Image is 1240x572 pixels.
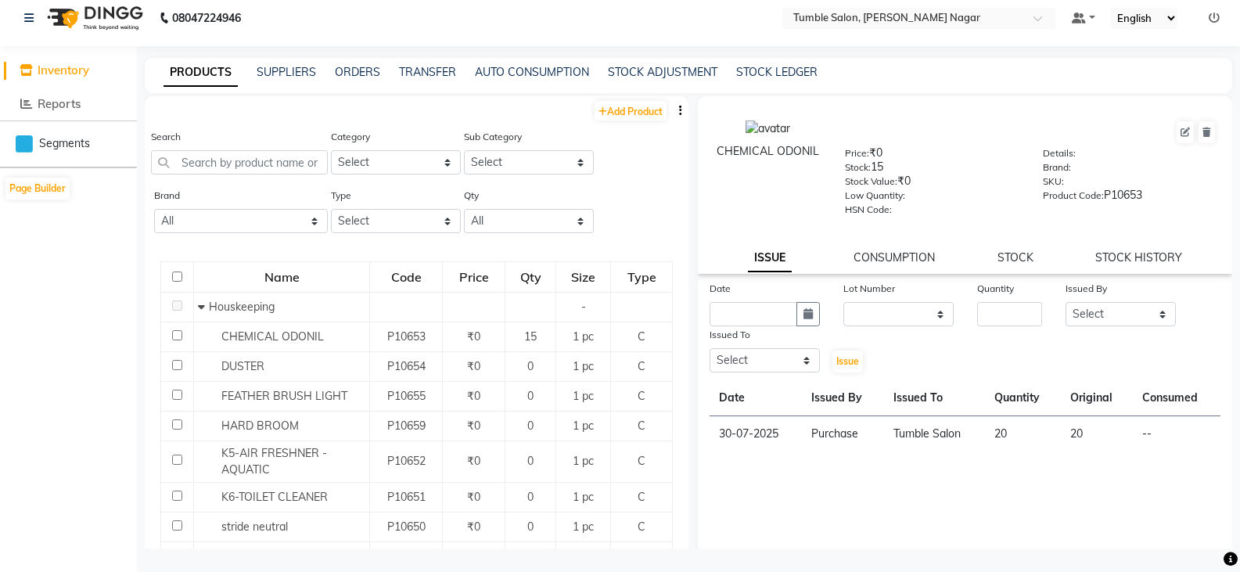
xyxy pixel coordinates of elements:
[257,65,316,79] a: SUPPLIERS
[444,263,504,291] div: Price
[573,454,594,468] span: 1 pc
[573,490,594,504] span: 1 pc
[832,351,863,372] button: Issue
[527,490,534,504] span: 0
[638,520,645,534] span: C
[506,263,555,291] div: Qty
[845,203,892,217] label: HSN Code:
[5,178,70,200] button: Page Builder
[198,300,209,314] span: Collapse Row
[467,419,480,433] span: ₹0
[977,282,1014,296] label: Quantity
[527,359,534,373] span: 0
[527,454,534,468] span: 0
[713,143,821,160] div: CHEMICAL ODONIL
[573,520,594,534] span: 1 pc
[464,189,479,203] label: Qty
[4,95,133,113] a: Reports
[1066,282,1107,296] label: Issued By
[573,359,594,373] span: 1 pc
[209,300,275,314] span: Houskeeping
[467,454,480,468] span: ₹0
[387,359,426,373] span: P10654
[1061,380,1133,416] th: Original
[748,244,792,272] a: ISSUE
[573,389,594,403] span: 1 pc
[608,65,717,79] a: STOCK ADJUSTMENT
[4,62,133,80] a: Inventory
[710,416,802,452] td: 30-07-2025
[845,189,905,203] label: Low Quantity:
[581,300,586,314] span: -
[854,250,935,264] a: CONSUMPTION
[845,146,869,160] label: Price:
[884,380,986,416] th: Issued To
[151,130,181,144] label: Search
[843,282,895,296] label: Lot Number
[527,520,534,534] span: 0
[387,520,426,534] span: P10650
[154,189,180,203] label: Brand
[387,389,426,403] span: P10655
[884,416,986,452] td: Tumble Salon
[467,490,480,504] span: ₹0
[399,65,456,79] a: TRANSFER
[331,130,370,144] label: Category
[1043,160,1071,174] label: Brand:
[221,419,299,433] span: HARD BROOM
[151,150,328,174] input: Search by product name or code
[845,145,1019,167] div: ₹0
[557,263,609,291] div: Size
[467,520,480,534] span: ₹0
[527,419,534,433] span: 0
[221,389,347,403] span: FEATHER BRUSH LIGHT
[710,380,802,416] th: Date
[467,359,480,373] span: ₹0
[1133,380,1220,416] th: Consumed
[475,65,589,79] a: AUTO CONSUMPTION
[573,419,594,433] span: 1 pc
[467,389,480,403] span: ₹0
[595,101,667,121] a: Add Product
[524,329,537,344] span: 15
[1061,416,1133,452] td: 20
[387,419,426,433] span: P10659
[638,419,645,433] span: C
[638,389,645,403] span: C
[1043,187,1217,209] div: P10653
[39,135,90,152] span: Segments
[845,160,871,174] label: Stock:
[221,490,328,504] span: K6-TOILET CLEANER
[335,65,380,79] a: ORDERS
[638,454,645,468] span: C
[1043,146,1076,160] label: Details:
[836,355,859,367] span: Issue
[387,329,426,344] span: P10653
[985,380,1061,416] th: Quantity
[638,329,645,344] span: C
[221,329,324,344] span: CHEMICAL ODONIL
[802,380,884,416] th: Issued By
[164,59,238,87] a: PRODUCTS
[997,250,1033,264] a: STOCK
[736,65,818,79] a: STOCK LEDGER
[38,96,81,111] span: Reports
[527,389,534,403] span: 0
[195,263,368,291] div: Name
[710,282,731,296] label: Date
[371,263,441,291] div: Code
[464,130,522,144] label: Sub Category
[845,174,897,189] label: Stock Value:
[387,454,426,468] span: P10652
[467,329,480,344] span: ₹0
[573,329,594,344] span: 1 pc
[710,328,750,342] label: Issued To
[1095,250,1182,264] a: STOCK HISTORY
[638,359,645,373] span: C
[221,446,327,477] span: K5-AIR FRESHNER -AQUATIC
[985,416,1061,452] td: 20
[38,63,89,77] span: Inventory
[802,416,884,452] td: Purchase
[845,173,1019,195] div: ₹0
[638,490,645,504] span: C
